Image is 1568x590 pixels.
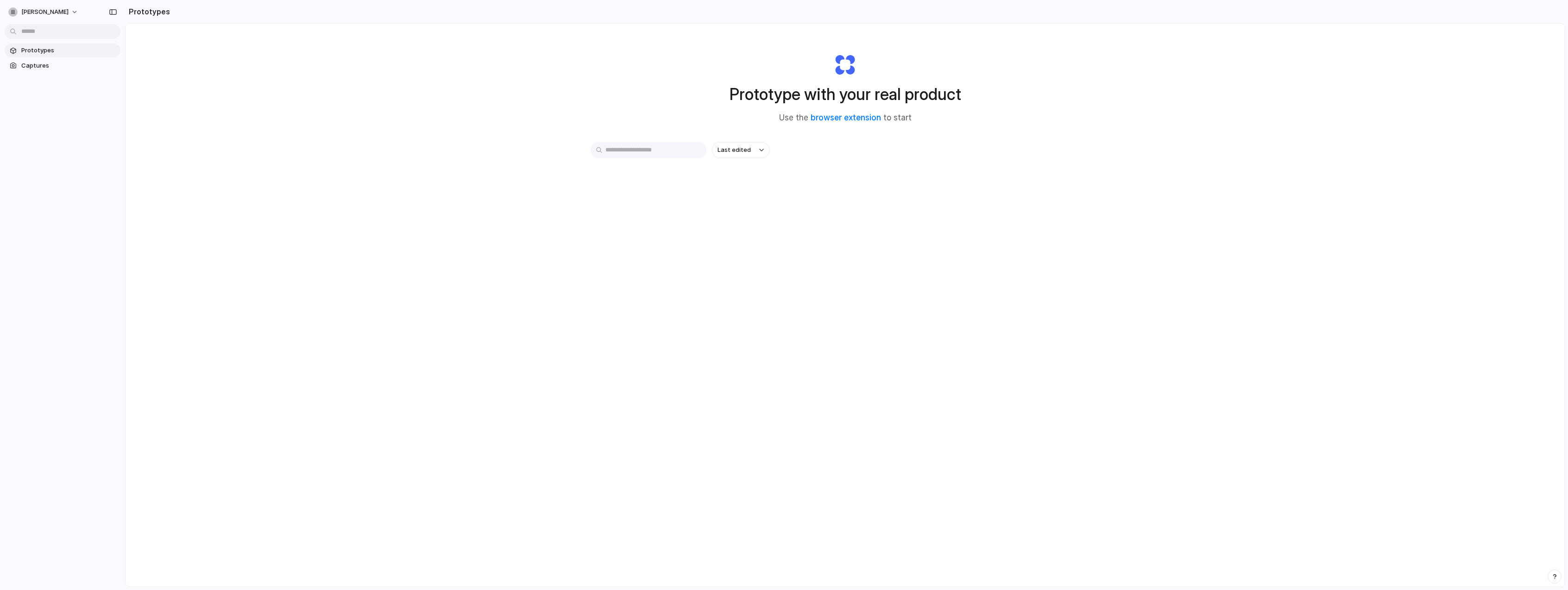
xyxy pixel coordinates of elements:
[5,44,120,57] a: Prototypes
[779,112,912,124] span: Use the to start
[21,46,117,55] span: Prototypes
[712,142,769,158] button: Last edited
[125,6,170,17] h2: Prototypes
[718,145,751,155] span: Last edited
[730,82,961,107] h1: Prototype with your real product
[811,113,881,122] a: browser extension
[21,7,69,17] span: [PERSON_NAME]
[21,61,117,70] span: Captures
[5,59,120,73] a: Captures
[5,5,83,19] button: [PERSON_NAME]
